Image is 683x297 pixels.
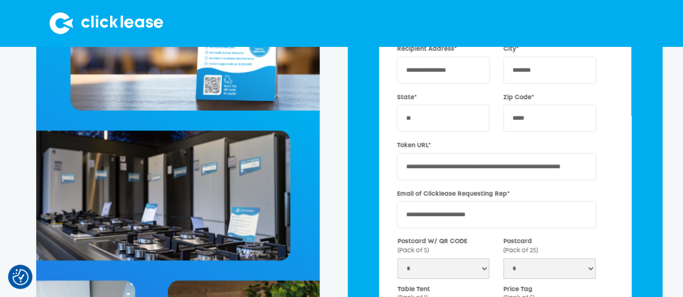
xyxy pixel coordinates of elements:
[50,12,163,34] img: Clicklease logo
[12,269,29,285] button: Consent Preferences
[397,141,596,150] label: Token URL*
[503,248,538,253] span: (Pack of 25)
[503,93,596,102] label: Zip Code*
[397,190,596,199] label: Email of Clicklease Requesting Rep*
[397,248,429,253] span: (Pack of 5)
[397,45,489,54] label: Recipient Address*
[503,45,596,54] label: City*
[503,237,595,255] label: Postcard
[397,237,489,255] label: Postcard W/ QR CODE
[397,93,489,102] label: State*
[12,269,29,285] img: Revisit consent button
